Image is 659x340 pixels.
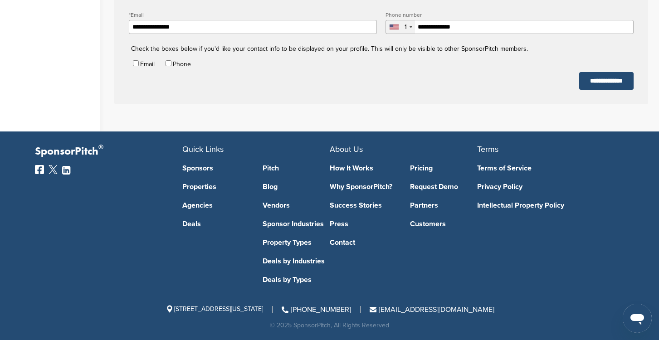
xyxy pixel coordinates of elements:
[182,220,249,228] a: Deals
[477,183,611,190] a: Privacy Policy
[263,276,330,283] a: Deals by Types
[182,183,249,190] a: Properties
[330,144,363,154] span: About Us
[410,220,477,228] a: Customers
[35,322,625,329] div: © 2025 SponsorPitch, All Rights Reserved
[330,220,397,228] a: Press
[330,183,397,190] a: Why SponsorPitch?
[165,305,263,313] span: [STREET_ADDRESS][US_STATE]
[182,165,249,172] a: Sponsors
[330,239,397,246] a: Contact
[140,60,155,68] label: Email
[477,165,611,172] a: Terms of Service
[477,202,611,209] a: Intellectual Property Policy
[263,183,330,190] a: Blog
[370,305,494,314] a: [EMAIL_ADDRESS][DOMAIN_NAME]
[330,165,397,172] a: How It Works
[263,220,330,228] a: Sponsor Industries
[410,183,477,190] a: Request Demo
[35,145,182,158] p: SponsorPitch
[401,24,407,30] div: +1
[129,12,131,18] abbr: required
[263,257,330,265] a: Deals by Industries
[182,202,249,209] a: Agencies
[477,144,498,154] span: Terms
[129,12,377,18] label: Email
[263,202,330,209] a: Vendors
[263,165,330,172] a: Pitch
[98,141,103,153] span: ®
[263,239,330,246] a: Property Types
[410,202,477,209] a: Partners
[386,20,415,34] div: Selected country
[35,165,44,174] img: Facebook
[173,60,191,68] label: Phone
[49,165,58,174] img: Twitter
[330,202,397,209] a: Success Stories
[410,165,477,172] a: Pricing
[182,144,224,154] span: Quick Links
[386,12,634,18] label: Phone number
[282,305,351,314] a: [PHONE_NUMBER]
[623,304,652,333] iframe: Button to launch messaging window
